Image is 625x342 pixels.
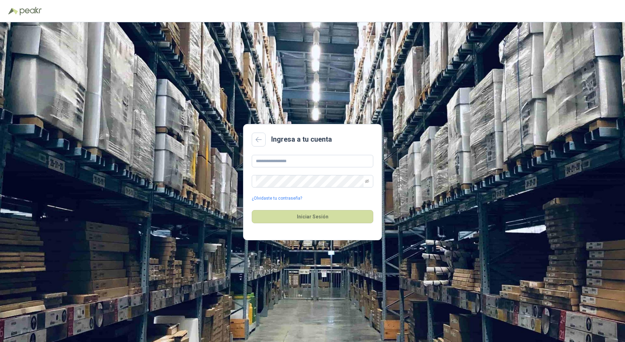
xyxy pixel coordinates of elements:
[19,7,42,15] img: Peakr
[365,179,369,183] span: eye-invisible
[252,210,373,223] button: Iniciar Sesión
[8,8,18,15] img: Logo
[271,134,332,145] h2: Ingresa a tu cuenta
[252,195,302,202] a: ¿Olvidaste tu contraseña?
